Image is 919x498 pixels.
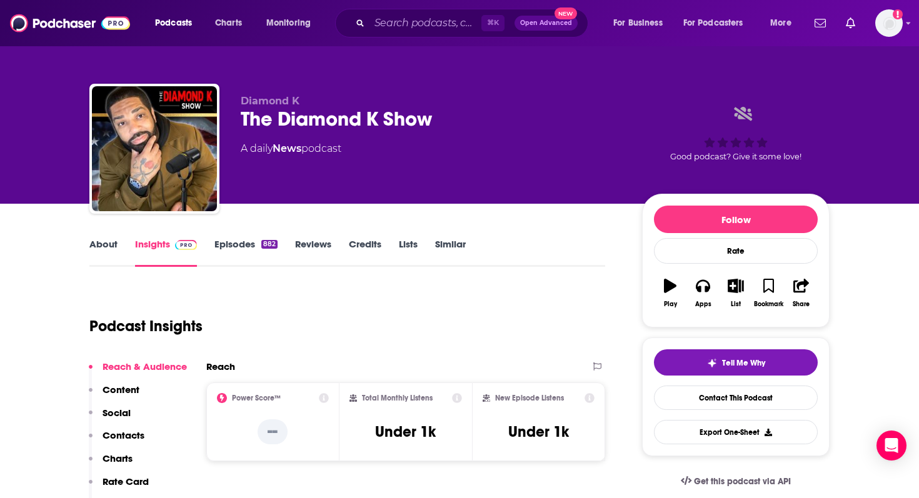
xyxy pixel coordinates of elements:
[215,14,242,32] span: Charts
[754,301,783,308] div: Bookmark
[399,238,418,267] a: Lists
[654,349,818,376] button: tell me why sparkleTell Me Why
[266,14,311,32] span: Monitoring
[613,14,663,32] span: For Business
[349,238,381,267] a: Credits
[103,452,133,464] p: Charts
[675,13,761,33] button: open menu
[155,14,192,32] span: Podcasts
[720,271,752,316] button: List
[793,301,810,308] div: Share
[89,361,187,384] button: Reach & Audience
[206,361,235,372] h2: Reach
[273,142,301,154] a: News
[555,7,577,19] span: New
[92,86,217,211] img: The Diamond K Show
[89,452,133,476] button: Charts
[103,429,144,441] p: Contacts
[785,271,818,316] button: Share
[875,9,903,37] img: User Profile
[752,271,785,316] button: Bookmark
[671,466,801,497] a: Get this podcast via API
[495,394,564,402] h2: New Episode Listens
[605,13,678,33] button: open menu
[654,206,818,233] button: Follow
[89,407,131,430] button: Social
[875,9,903,37] button: Show profile menu
[103,407,131,419] p: Social
[520,20,572,26] span: Open Advanced
[770,14,791,32] span: More
[875,9,903,37] span: Logged in as chardin
[89,317,203,336] h1: Podcast Insights
[258,419,288,444] p: --
[89,429,144,452] button: Contacts
[375,422,436,441] h3: Under 1k
[707,358,717,368] img: tell me why sparkle
[508,422,569,441] h3: Under 1k
[642,95,830,172] div: Good podcast? Give it some love!
[841,12,860,34] a: Show notifications dropdown
[654,420,818,444] button: Export One-Sheet
[369,13,481,33] input: Search podcasts, credits, & more...
[654,238,818,264] div: Rate
[435,238,466,267] a: Similar
[295,238,331,267] a: Reviews
[232,394,281,402] h2: Power Score™
[481,15,505,31] span: ⌘ K
[103,476,149,487] p: Rate Card
[135,238,197,267] a: InsightsPodchaser Pro
[146,13,208,33] button: open menu
[261,240,278,249] div: 882
[686,271,719,316] button: Apps
[515,16,578,31] button: Open AdvancedNew
[810,12,831,34] a: Show notifications dropdown
[876,431,906,461] div: Open Intercom Messenger
[731,301,741,308] div: List
[694,476,791,487] span: Get this podcast via API
[654,386,818,410] a: Contact This Podcast
[258,13,327,33] button: open menu
[103,361,187,372] p: Reach & Audience
[722,358,765,368] span: Tell Me Why
[893,9,903,19] svg: Add a profile image
[214,238,278,267] a: Episodes882
[362,394,433,402] h2: Total Monthly Listens
[175,240,197,250] img: Podchaser Pro
[207,13,249,33] a: Charts
[347,9,600,37] div: Search podcasts, credits, & more...
[103,384,139,396] p: Content
[89,238,118,267] a: About
[654,271,686,316] button: Play
[10,11,130,35] img: Podchaser - Follow, Share and Rate Podcasts
[664,301,677,308] div: Play
[241,141,341,156] div: A daily podcast
[683,14,743,32] span: For Podcasters
[241,95,299,107] span: Diamond K
[670,152,801,161] span: Good podcast? Give it some love!
[761,13,807,33] button: open menu
[89,384,139,407] button: Content
[695,301,711,308] div: Apps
